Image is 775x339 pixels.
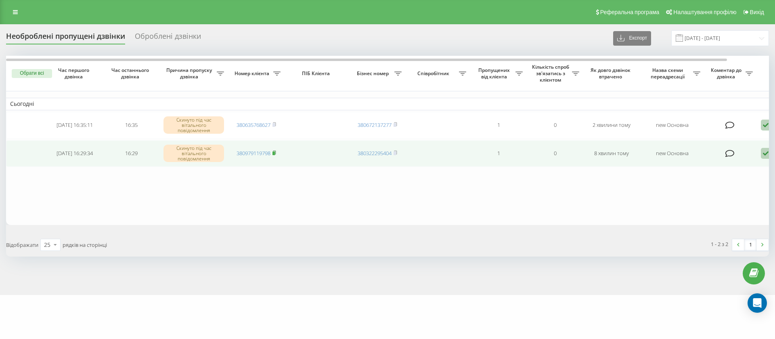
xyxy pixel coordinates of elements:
[237,149,270,157] a: 380979119798
[590,67,633,80] span: Як довго дзвінок втрачено
[46,140,103,167] td: [DATE] 16:29:34
[527,140,583,167] td: 0
[63,241,107,248] span: рядків на сторінці
[474,67,515,80] span: Пропущених від клієнта
[531,64,572,83] span: Кількість спроб зв'язатись з клієнтом
[358,149,392,157] a: 380322295404
[46,112,103,139] td: [DATE] 16:35:11
[711,240,728,248] div: 1 - 2 з 2
[353,70,394,77] span: Бізнес номер
[640,112,704,139] td: new Основна
[358,121,392,128] a: 380672137277
[583,112,640,139] td: 2 хвилини тому
[644,67,693,80] span: Назва схеми переадресації
[748,293,767,313] div: Open Intercom Messenger
[673,9,736,15] span: Налаштування профілю
[750,9,764,15] span: Вихід
[6,241,38,248] span: Відображати
[135,32,201,44] div: Оброблені дзвінки
[103,140,159,167] td: 16:29
[109,67,153,80] span: Час останнього дзвінка
[6,32,125,44] div: Необроблені пропущені дзвінки
[163,145,224,162] div: Скинуто під час вітального повідомлення
[163,67,217,80] span: Причина пропуску дзвінка
[583,140,640,167] td: 8 хвилин тому
[163,116,224,134] div: Скинуто під час вітального повідомлення
[12,69,52,78] button: Обрати всі
[53,67,96,80] span: Час першого дзвінка
[410,70,459,77] span: Співробітник
[470,140,527,167] td: 1
[613,31,651,46] button: Експорт
[232,70,273,77] span: Номер клієнта
[527,112,583,139] td: 0
[237,121,270,128] a: 380635768627
[103,112,159,139] td: 16:35
[600,9,660,15] span: Реферальна програма
[708,67,746,80] span: Коментар до дзвінка
[291,70,342,77] span: ПІБ Клієнта
[640,140,704,167] td: new Основна
[470,112,527,139] td: 1
[744,239,756,251] a: 1
[44,241,50,249] div: 25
